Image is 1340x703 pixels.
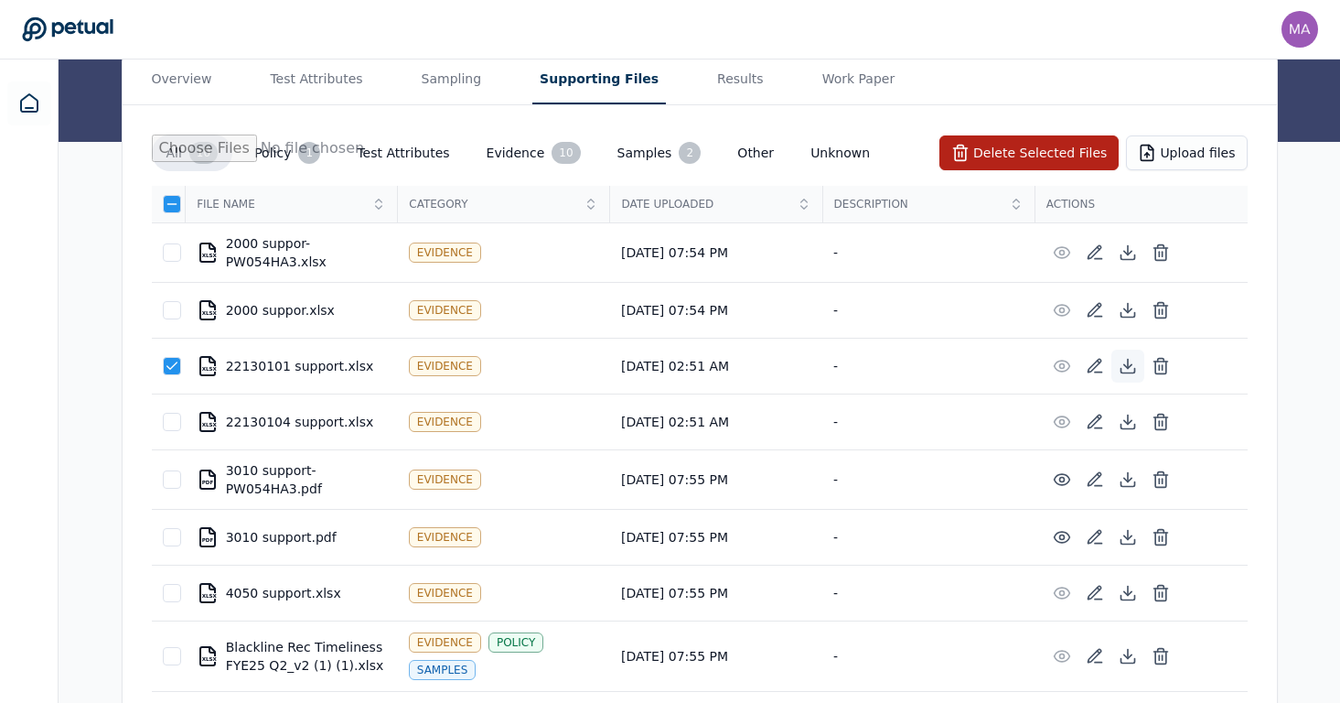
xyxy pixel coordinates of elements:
[263,55,370,104] button: Test Attributes
[1045,640,1078,673] button: Preview File (hover for quick preview, click for full view)
[1078,521,1111,554] button: Add/Edit Description
[710,55,771,104] button: Results
[240,135,335,171] button: Policy1
[1046,197,1237,211] span: Actions
[197,526,387,548] div: 3010 support.pdf
[610,622,822,692] td: [DATE] 07:55 PM
[610,510,822,566] td: [DATE] 07:55 PM
[1111,350,1144,383] button: Download File
[409,197,578,211] span: Category
[409,583,481,603] div: Evidence
[197,411,387,433] div: 22130104 support.xlsx
[202,366,217,372] div: XLSX
[1078,406,1111,438] button: Add/Edit Description
[610,223,822,283] td: [DATE] 07:54 PM
[603,135,716,171] button: Samples2
[409,470,481,490] div: Evidence
[145,55,220,104] button: Overview
[7,81,51,125] a: Dashboard
[409,300,481,320] div: Evidence
[1111,294,1144,327] button: Download File
[1144,236,1177,269] button: Delete File
[610,283,822,339] td: [DATE] 07:54 PM
[1111,406,1144,438] button: Download File
[834,197,1003,211] span: Description
[202,422,217,427] div: XLSX
[822,566,1034,622] td: -
[822,622,1034,692] td: -
[1111,521,1144,554] button: Download File
[822,283,1034,339] td: -
[1078,640,1111,673] button: Add/Edit Description
[197,355,387,377] div: 22130101 support.xlsx
[822,450,1034,510] td: -
[610,450,822,510] td: [DATE] 07:55 PM
[610,339,822,395] td: [DATE] 02:51 AM
[189,142,218,164] div: 10
[488,633,543,653] div: Policy
[414,55,489,104] button: Sampling
[1078,236,1111,269] button: Add/Edit Description
[1126,135,1247,170] button: Upload files
[152,135,233,171] button: All10
[202,656,217,662] div: XLSX
[197,197,366,211] span: File Name
[1144,350,1177,383] button: Delete File
[815,55,903,104] button: Work Paper
[202,310,217,316] div: XLSX
[1045,294,1078,327] button: Preview File (hover for quick preview, click for full view)
[1078,577,1111,610] button: Add/Edit Description
[939,135,1119,170] button: Delete Selected Files
[1281,11,1318,48] img: manali.agarwal@arm.com
[1144,463,1177,496] button: Delete File
[409,243,481,263] div: Evidence
[1078,294,1111,327] button: Add/Edit Description
[822,395,1034,450] td: -
[409,412,481,432] div: Evidence
[197,299,387,321] div: 2000 suppor.xlsx
[197,638,387,675] div: Blackline Rec Timeliness FYE25 Q2_v2 (1) (1).xlsx
[1144,294,1177,327] button: Delete File
[1045,236,1078,269] button: Preview File (hover for quick preview, click for full view)
[532,55,666,104] button: Supporting Files
[202,253,217,258] div: XLSX
[796,136,884,169] button: Unknown
[1111,640,1144,673] button: Download File
[1144,521,1177,554] button: Delete File
[202,593,217,599] div: XLSX
[409,527,481,547] div: Evidence
[610,395,822,450] td: [DATE] 02:51 AM
[1045,350,1078,383] button: Preview File (hover for quick preview, click for full view)
[342,136,464,169] button: Test Attributes
[1045,463,1078,496] button: Preview File (hover for quick preview, click for full view)
[202,480,214,485] div: PDF
[1144,406,1177,438] button: Delete File
[552,142,580,164] div: 10
[1045,577,1078,610] button: Preview File (hover for quick preview, click for full view)
[298,142,320,164] div: 1
[197,582,387,604] div: 4050 support.xlsx
[22,16,113,42] a: Go to Dashboard
[197,234,387,271] div: 2000 suppor-PW054HA3.xlsx
[822,339,1034,395] td: -
[1045,521,1078,554] button: Preview File (hover for quick preview, click for full view)
[1045,406,1078,438] button: Preview File (hover for quick preview, click for full view)
[822,510,1034,566] td: -
[679,142,701,164] div: 2
[1111,577,1144,610] button: Download File
[723,136,788,169] button: Other
[197,461,387,498] div: 3010 support-PW054HA3.pdf
[1111,236,1144,269] button: Download File
[409,356,481,376] div: Evidence
[1111,463,1144,496] button: Download File
[822,223,1034,283] td: -
[610,566,822,622] td: [DATE] 07:55 PM
[1078,350,1111,383] button: Add/Edit Description
[409,633,481,653] div: Evidence
[472,135,595,171] button: Evidence10
[202,537,214,543] div: PDF
[1144,577,1177,610] button: Delete File
[621,197,790,211] span: Date Uploaded
[1078,463,1111,496] button: Add/Edit Description
[1144,640,1177,673] button: Delete File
